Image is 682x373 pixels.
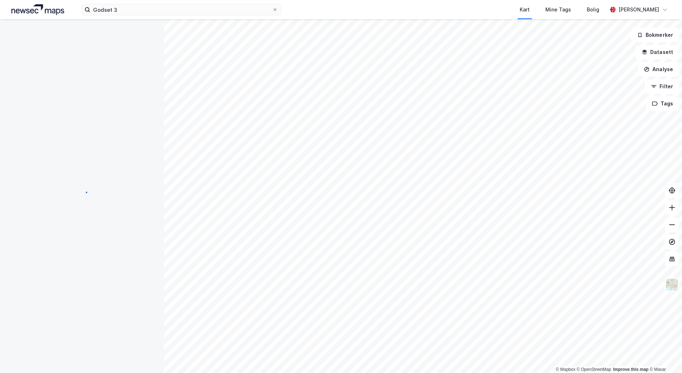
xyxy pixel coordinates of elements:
[645,79,679,94] button: Filter
[76,186,88,198] img: spinner.a6d8c91a73a9ac5275cf975e30b51cfb.svg
[11,4,64,15] img: logo.a4113a55bc3d86da70a041830d287a7e.svg
[520,5,530,14] div: Kart
[587,5,599,14] div: Bolig
[646,339,682,373] div: Kontrollprogram for chat
[646,96,679,111] button: Tags
[619,5,659,14] div: [PERSON_NAME]
[556,367,575,372] a: Mapbox
[636,45,679,59] button: Datasett
[90,4,272,15] input: Søk på adresse, matrikkel, gårdeiere, leietakere eller personer
[631,28,679,42] button: Bokmerker
[646,339,682,373] iframe: Chat Widget
[545,5,571,14] div: Mine Tags
[613,367,648,372] a: Improve this map
[577,367,611,372] a: OpenStreetMap
[638,62,679,76] button: Analyse
[665,278,679,292] img: Z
